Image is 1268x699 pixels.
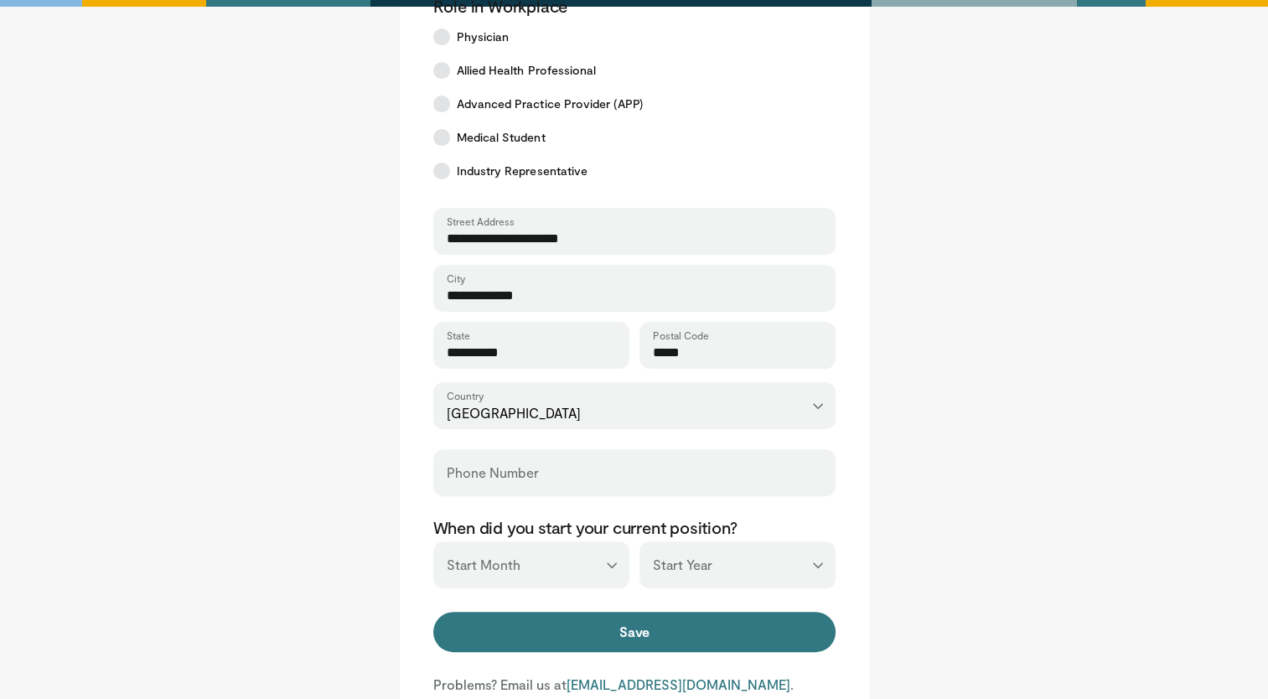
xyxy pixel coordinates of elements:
[447,272,465,285] label: City
[447,329,470,342] label: State
[433,676,836,694] p: Problems? Email us at .
[447,215,515,228] label: Street Address
[433,612,836,652] button: Save
[457,96,643,112] span: Advanced Practice Provider (APP)
[653,329,709,342] label: Postal Code
[433,516,836,538] p: When did you start your current position?
[567,676,790,692] a: [EMAIL_ADDRESS][DOMAIN_NAME]
[457,28,510,45] span: Physician
[457,163,588,179] span: Industry Representative
[457,62,597,79] span: Allied Health Professional
[457,129,546,146] span: Medical Student
[447,456,539,489] label: Phone Number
